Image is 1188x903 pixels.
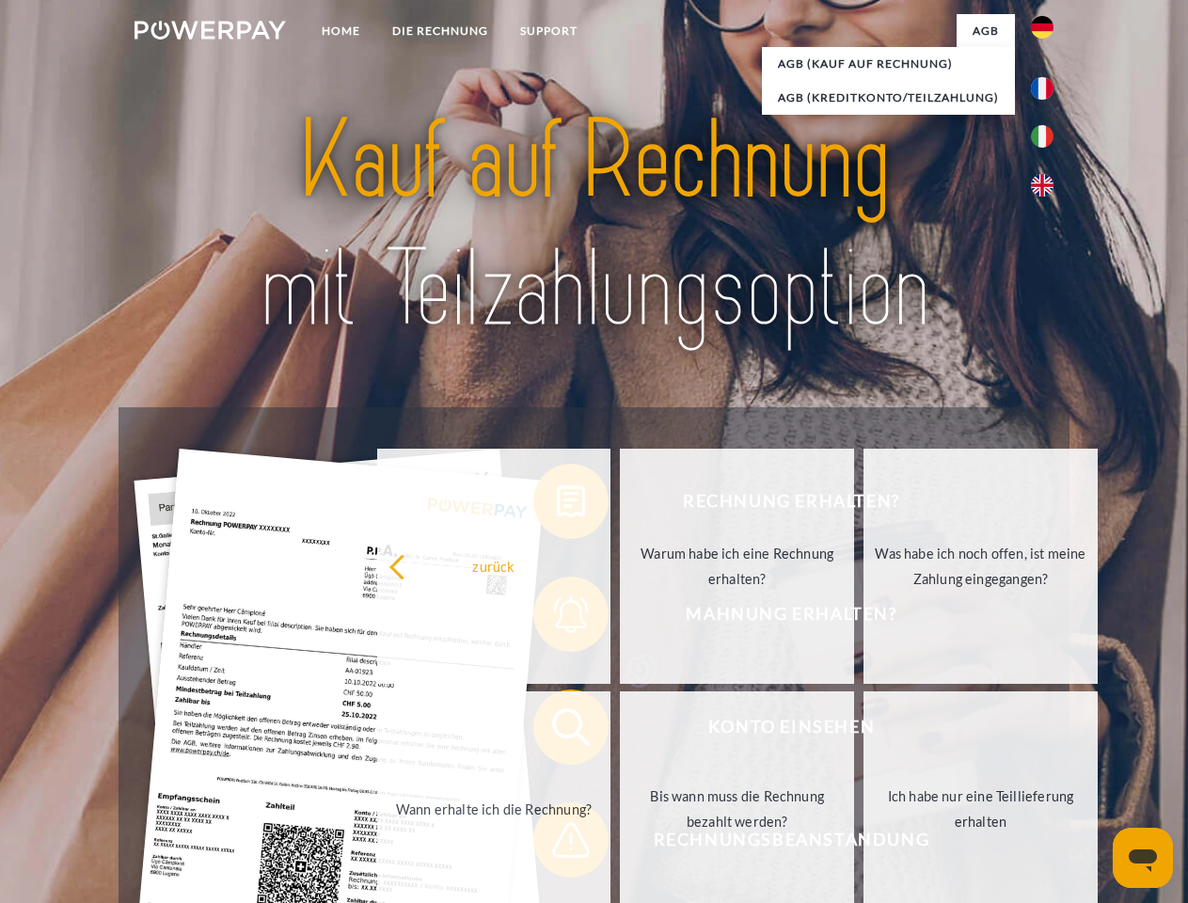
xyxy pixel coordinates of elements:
[1031,77,1053,100] img: fr
[306,14,376,48] a: Home
[388,796,600,821] div: Wann erhalte ich die Rechnung?
[135,21,286,40] img: logo-powerpay-white.svg
[1031,174,1053,197] img: en
[1031,125,1053,148] img: it
[875,541,1086,592] div: Was habe ich noch offen, ist meine Zahlung eingegangen?
[504,14,594,48] a: SUPPORT
[863,449,1098,684] a: Was habe ich noch offen, ist meine Zahlung eingegangen?
[1031,16,1053,39] img: de
[875,784,1086,834] div: Ich habe nur eine Teillieferung erhalten
[631,541,843,592] div: Warum habe ich eine Rechnung erhalten?
[1113,828,1173,888] iframe: Schaltfläche zum Öffnen des Messaging-Fensters
[180,90,1008,360] img: title-powerpay_de.svg
[957,14,1015,48] a: agb
[631,784,843,834] div: Bis wann muss die Rechnung bezahlt werden?
[762,47,1015,81] a: AGB (Kauf auf Rechnung)
[376,14,504,48] a: DIE RECHNUNG
[762,81,1015,115] a: AGB (Kreditkonto/Teilzahlung)
[388,553,600,578] div: zurück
